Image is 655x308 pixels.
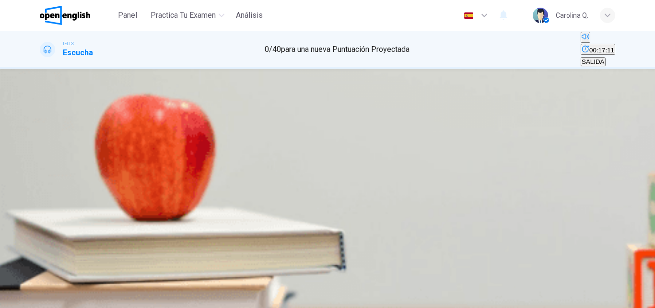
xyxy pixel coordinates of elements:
span: Panel [118,10,137,21]
img: es [463,12,475,19]
span: IELTS [63,40,74,47]
button: SALIDA [581,57,605,66]
div: Carolina Q. [556,10,588,21]
button: Panel [112,7,143,24]
button: 00:17:11 [581,44,615,55]
h1: Escucha [63,47,93,59]
img: OpenEnglish logo [40,6,90,25]
span: 00:17:11 [589,47,614,54]
span: Análisis [236,10,263,21]
img: Profile picture [533,8,548,23]
div: Ocultar [581,44,615,56]
button: Análisis [232,7,267,24]
span: para una nueva Puntuación Proyectada [281,45,409,54]
button: Practica tu examen [147,7,228,24]
span: Practica tu examen [151,10,216,21]
div: Silenciar [581,32,615,44]
span: SALIDA [582,58,604,65]
span: 0 / 40 [265,45,281,54]
a: OpenEnglish logo [40,6,112,25]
